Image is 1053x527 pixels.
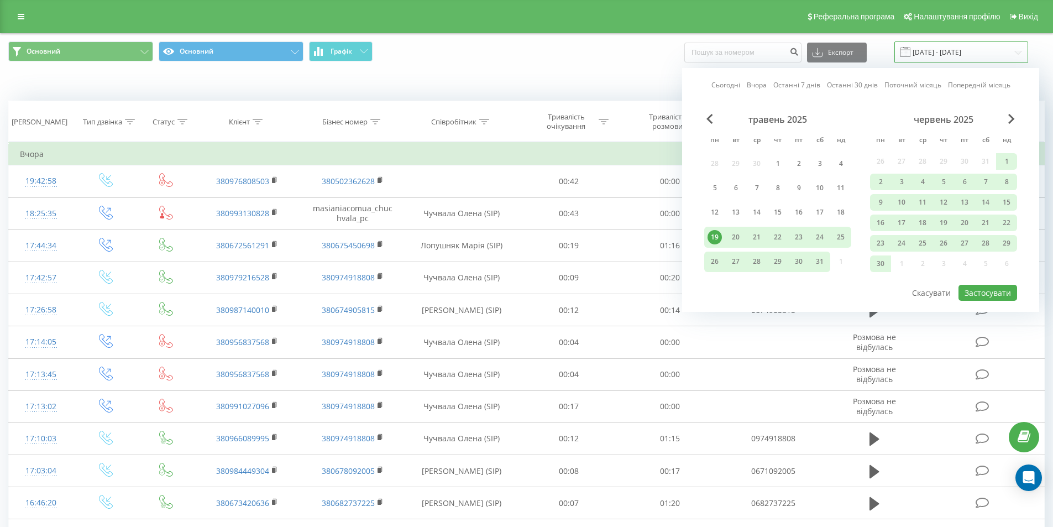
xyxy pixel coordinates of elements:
[936,195,951,210] div: 12
[996,215,1017,231] div: нд 22 черв 2025 р.
[893,133,910,149] abbr: вівторок
[309,41,373,61] button: Графік
[809,178,830,198] div: сб 10 трав 2025 р.
[978,236,993,251] div: 28
[975,215,996,231] div: сб 21 черв 2025 р.
[936,236,951,251] div: 26
[912,194,933,211] div: ср 11 черв 2025 р.
[788,202,809,223] div: пт 16 трав 2025 р.
[322,240,375,251] a: 380675450698
[322,498,375,508] a: 380682737225
[906,285,957,301] button: Скасувати
[788,153,809,174] div: пт 2 трав 2025 р.
[1008,114,1015,124] span: Next Month
[767,252,788,272] div: чт 29 трав 2025 р.
[725,227,746,247] div: вт 20 трав 2025 р.
[518,390,620,422] td: 00:17
[827,80,878,90] a: Останні 30 днів
[769,133,786,149] abbr: четвер
[518,262,620,294] td: 00:09
[729,230,743,244] div: 20
[331,48,352,55] span: Графік
[790,133,807,149] abbr: п’ятниця
[933,194,954,211] div: чт 12 черв 2025 р.
[159,41,303,61] button: Основний
[229,117,250,127] div: Клієнт
[729,181,743,195] div: 6
[20,428,62,450] div: 17:10:03
[954,235,975,252] div: пт 27 черв 2025 р.
[872,133,889,149] abbr: понеділок
[978,195,993,210] div: 14
[20,267,62,289] div: 17:42:57
[750,181,764,195] div: 7
[750,254,764,269] div: 28
[720,455,825,487] td: 0671092005
[405,455,518,487] td: [PERSON_NAME] (SIP)
[704,227,725,247] div: пн 19 трав 2025 р.
[405,358,518,390] td: Чучвала Олена (SIP)
[746,178,767,198] div: ср 7 трав 2025 р.
[771,156,785,171] div: 1
[853,364,896,384] span: Розмова не відбулась
[830,227,851,247] div: нд 25 трав 2025 р.
[999,216,1014,230] div: 22
[750,230,764,244] div: 21
[933,174,954,190] div: чт 5 черв 2025 р.
[725,202,746,223] div: вт 13 трав 2025 р.
[999,195,1014,210] div: 15
[405,390,518,422] td: Чучвала Олена (SIP)
[711,80,740,90] a: Сьогодні
[746,227,767,247] div: ср 21 трав 2025 р.
[746,252,767,272] div: ср 28 трав 2025 р.
[216,433,269,443] a: 380966089995
[813,254,827,269] div: 31
[834,205,848,220] div: 18
[322,433,375,443] a: 380974918808
[978,175,993,189] div: 7
[620,262,721,294] td: 00:20
[834,156,848,171] div: 4
[996,153,1017,170] div: нд 1 черв 2025 р.
[216,401,269,411] a: 380991027096
[27,47,60,56] span: Основний
[884,80,941,90] a: Поточний місяць
[771,254,785,269] div: 29
[830,202,851,223] div: нд 18 трав 2025 р.
[322,176,375,186] a: 380502362628
[216,208,269,218] a: 380993130828
[704,252,725,272] div: пн 26 трав 2025 р.
[999,236,1014,251] div: 29
[954,215,975,231] div: пт 20 черв 2025 р.
[891,215,912,231] div: вт 17 черв 2025 р.
[706,133,723,149] abbr: понеділок
[788,178,809,198] div: пт 9 трав 2025 р.
[999,175,1014,189] div: 8
[977,133,994,149] abbr: субота
[915,175,930,189] div: 4
[813,205,827,220] div: 17
[216,176,269,186] a: 380976808503
[518,455,620,487] td: 00:08
[809,153,830,174] div: сб 3 трав 2025 р.
[518,197,620,229] td: 00:43
[894,216,909,230] div: 17
[891,194,912,211] div: вт 10 черв 2025 р.
[809,252,830,272] div: сб 31 трав 2025 р.
[832,133,849,149] abbr: неділя
[873,195,888,210] div: 9
[811,133,828,149] abbr: субота
[771,230,785,244] div: 22
[870,255,891,272] div: пн 30 черв 2025 р.
[518,422,620,455] td: 00:12
[894,175,909,189] div: 3
[750,205,764,220] div: 14
[153,117,175,127] div: Статус
[431,117,476,127] div: Співробітник
[746,202,767,223] div: ср 14 трав 2025 р.
[998,133,1015,149] abbr: неділя
[933,235,954,252] div: чт 26 черв 2025 р.
[322,117,368,127] div: Бізнес номер
[405,487,518,519] td: [PERSON_NAME] (SIP)
[708,205,722,220] div: 12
